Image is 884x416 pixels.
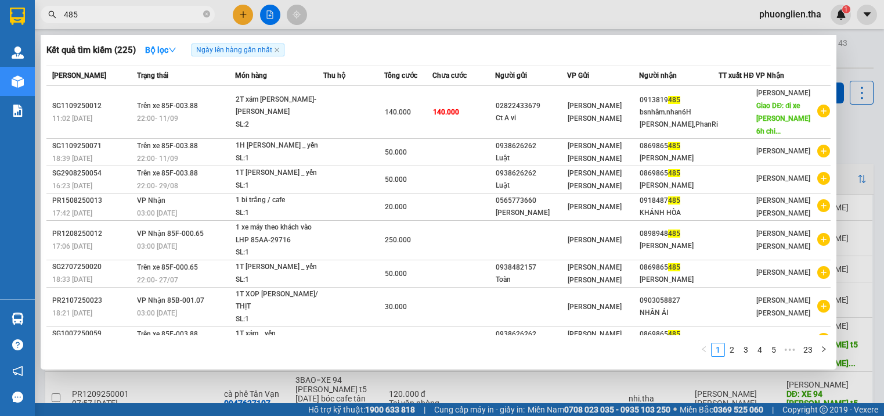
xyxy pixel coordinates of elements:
[739,343,753,357] li: 3
[640,274,718,286] div: [PERSON_NAME]
[52,275,92,284] span: 18:33 [DATE]
[568,102,622,123] span: [PERSON_NAME] [PERSON_NAME]
[64,8,201,21] input: Tìm tên, số ĐT hoặc mã đơn
[52,261,133,273] div: SG2707250020
[137,182,178,190] span: 22:00 - 29/08
[385,175,407,184] span: 50.000
[817,172,830,185] span: plus-circle
[192,44,284,56] span: Ngày lên hàng gần nhất
[137,276,178,284] span: 22:00 - 27/07
[568,330,622,351] span: [PERSON_NAME] [PERSON_NAME]
[137,169,198,177] span: Trên xe 85F-003.88
[640,180,718,192] div: [PERSON_NAME]
[137,155,178,163] span: 22:00 - 11/09
[496,167,567,180] div: 0938626262
[817,343,831,357] button: right
[385,108,411,116] span: 140.000
[668,142,680,150] span: 485
[12,313,24,325] img: warehouse-icon
[756,174,810,182] span: [PERSON_NAME]
[800,343,816,356] a: 23
[432,71,467,80] span: Chưa cước
[136,41,186,59] button: Bộ lọcdown
[137,102,198,110] span: Trên xe 85F-003.88
[640,152,718,164] div: [PERSON_NAME]
[52,195,133,207] div: PR1508250013
[496,140,567,152] div: 0938626262
[385,148,407,156] span: 50.000
[817,105,830,117] span: plus-circle
[817,333,830,346] span: plus-circle
[568,236,622,244] span: [PERSON_NAME]
[568,203,622,211] span: [PERSON_NAME]
[385,236,411,244] span: 250.000
[52,295,133,307] div: PR2107250023
[384,71,417,80] span: Tổng cước
[640,295,718,307] div: 0903058827
[568,263,622,284] span: [PERSON_NAME] [PERSON_NAME]
[203,10,210,17] span: close-circle
[236,246,323,259] div: SL: 1
[712,343,724,356] a: 1
[640,207,718,219] div: KHÁNH HÒA
[433,108,459,116] span: 140.000
[817,145,830,157] span: plus-circle
[719,71,754,80] span: TT xuất HĐ
[236,180,323,192] div: SL: 1
[496,180,567,192] div: Luật
[137,142,198,150] span: Trên xe 85F-003.88
[668,96,680,104] span: 485
[496,195,567,207] div: 0565773660
[137,330,198,338] span: Trên xe 85F-003.88
[236,152,323,165] div: SL: 1
[236,274,323,286] div: SL: 1
[52,209,92,217] span: 17:42 [DATE]
[756,196,810,217] span: [PERSON_NAME] [PERSON_NAME]
[756,296,810,317] span: [PERSON_NAME] [PERSON_NAME]
[568,303,622,311] span: [PERSON_NAME]
[753,343,766,356] a: 4
[236,288,323,313] div: 1T XOP [PERSON_NAME]/ THỊT
[168,46,176,54] span: down
[235,71,267,80] span: Món hàng
[236,207,323,220] div: SL: 1
[236,313,323,326] div: SL: 1
[52,328,133,340] div: SG1007250059
[48,10,56,19] span: search
[137,242,177,250] span: 03:00 [DATE]
[145,45,176,55] strong: Bộ lọc
[52,100,133,112] div: SG1109250012
[236,167,323,180] div: 1T [PERSON_NAME] _ yến
[668,169,680,177] span: 485
[46,44,136,56] h3: Kết quả tìm kiếm ( 225 )
[236,221,323,246] div: 1 xe máy theo khách vào LHP 85AA-29716
[820,346,827,353] span: right
[640,328,718,340] div: 0869865
[756,147,810,155] span: [PERSON_NAME]
[52,140,133,152] div: SG1109250071
[137,296,204,304] span: VP Nhận 85B-001.07
[767,343,780,356] a: 5
[496,274,567,286] div: Toàn
[137,196,165,205] span: VP Nhận
[640,240,718,252] div: [PERSON_NAME]
[385,270,407,278] span: 50.000
[781,343,799,357] span: •••
[640,261,718,274] div: 0869865
[52,242,92,250] span: 17:06 [DATE]
[52,155,92,163] span: 18:39 [DATE]
[496,207,567,219] div: [PERSON_NAME]
[137,309,177,317] span: 03:00 [DATE]
[495,71,527,80] span: Người gửi
[767,343,781,357] li: 5
[640,228,718,240] div: 0898948
[668,229,680,238] span: 485
[568,169,622,190] span: [PERSON_NAME] [PERSON_NAME]
[12,76,24,88] img: warehouse-icon
[817,266,830,279] span: plus-circle
[236,119,323,131] div: SL: 2
[817,343,831,357] li: Next Page
[137,114,178,123] span: 22:00 - 11/09
[753,343,767,357] li: 4
[274,47,280,53] span: close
